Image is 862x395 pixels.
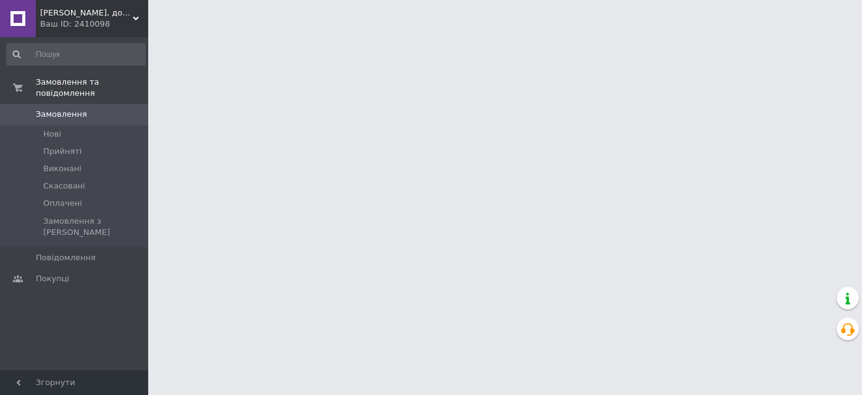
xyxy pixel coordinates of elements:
[6,43,146,66] input: Пошук
[43,129,61,140] span: Нові
[40,19,148,30] div: Ваш ID: 2410098
[36,77,148,99] span: Замовлення та повідомлення
[36,109,87,120] span: Замовлення
[36,252,96,263] span: Повідомлення
[43,198,82,209] span: Оплачені
[43,216,144,238] span: Замовлення з [PERSON_NAME]
[43,163,82,174] span: Виконані
[43,181,85,192] span: Скасовані
[40,7,133,19] span: Лікувальна, доглядова та професійна косметика
[43,146,82,157] span: Прийняті
[36,273,69,284] span: Покупці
